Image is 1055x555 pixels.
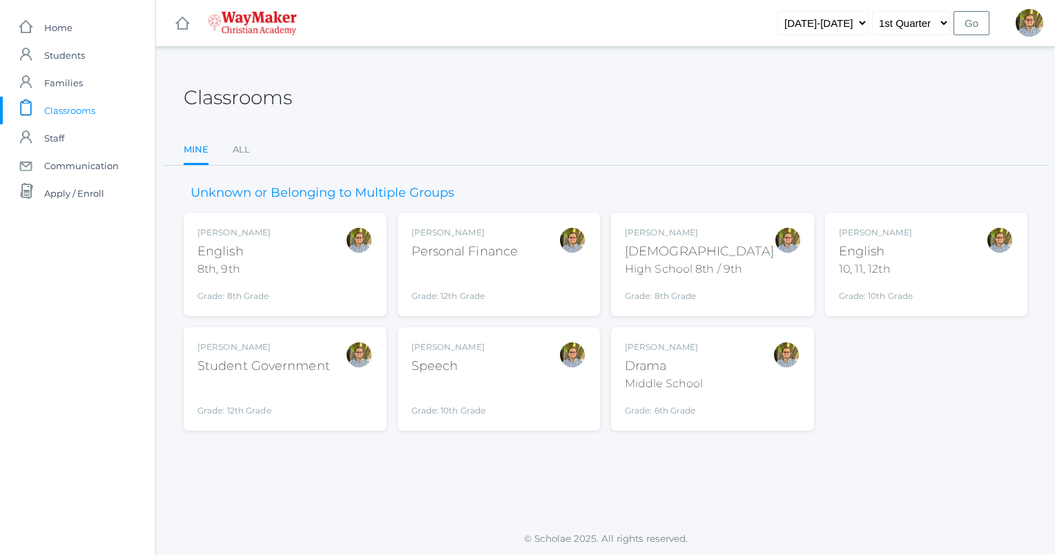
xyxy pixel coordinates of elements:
h2: Classrooms [184,87,292,108]
div: 8th, 9th [197,261,271,277]
img: 4_waymaker-logo-stack-white.png [208,11,297,35]
div: [PERSON_NAME] [412,341,486,353]
div: Kylen Braileanu [774,226,802,254]
span: Families [44,69,83,97]
div: Kylen Braileanu [986,226,1014,254]
div: Kylen Braileanu [345,226,373,254]
span: Communication [44,152,119,179]
div: [PERSON_NAME] [197,226,271,239]
span: Classrooms [44,97,95,124]
div: English [839,242,913,261]
div: Drama [625,357,703,376]
div: Grade: 12th Grade [412,266,519,302]
div: [PERSON_NAME] [839,226,913,239]
input: Go [954,11,989,35]
span: Apply / Enroll [44,179,104,207]
div: Grade: 12th Grade [197,381,330,417]
div: Kylen Braileanu [345,341,373,369]
div: Grade: 6th Grade [625,398,703,417]
div: English [197,242,271,261]
div: [PERSON_NAME] [625,226,774,239]
span: Students [44,41,85,69]
p: © Scholae 2025. All rights reserved. [156,532,1055,545]
div: Kylen Braileanu [1016,9,1043,37]
div: 10, 11, 12th [839,261,913,277]
div: Personal Finance [412,242,519,261]
div: Grade: 10th Grade [412,381,486,417]
span: Home [44,14,72,41]
div: High School 8th / 9th [625,261,774,277]
div: Kylen Braileanu [559,226,586,254]
div: [PERSON_NAME] [625,341,703,353]
div: Speech [412,357,486,376]
div: Grade: 8th Grade [625,283,774,302]
a: Mine [184,136,209,166]
div: Grade: 10th Grade [839,283,913,302]
div: Grade: 8th Grade [197,283,271,302]
h3: Unknown or Belonging to Multiple Groups [184,186,461,200]
a: All [233,136,250,164]
div: [DEMOGRAPHIC_DATA] [625,242,774,261]
div: [PERSON_NAME] [412,226,519,239]
div: Kylen Braileanu [773,341,800,369]
div: Middle School [625,376,703,392]
div: [PERSON_NAME] [197,341,330,353]
span: Staff [44,124,64,152]
div: Student Government [197,357,330,376]
div: Kylen Braileanu [559,341,586,369]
